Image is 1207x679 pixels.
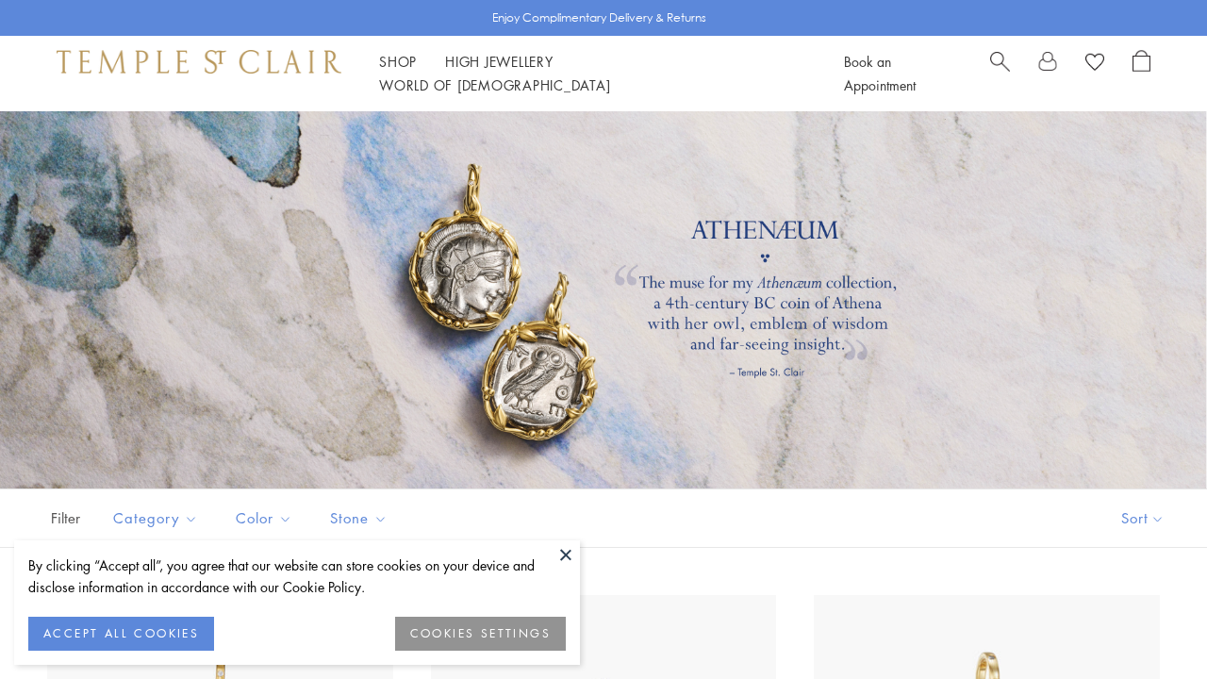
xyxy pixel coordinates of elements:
a: Book an Appointment [844,52,916,94]
a: Open Shopping Bag [1133,50,1150,97]
button: Category [99,497,212,539]
button: Color [222,497,306,539]
a: World of [DEMOGRAPHIC_DATA]World of [DEMOGRAPHIC_DATA] [379,75,610,94]
button: ACCEPT ALL COOKIES [28,617,214,651]
nav: Main navigation [379,50,802,97]
img: Temple St. Clair [57,50,341,73]
a: View Wishlist [1085,50,1104,78]
button: Show sort by [1079,489,1207,547]
p: Enjoy Complimentary Delivery & Returns [492,8,706,27]
a: High JewelleryHigh Jewellery [445,52,554,71]
a: Search [990,50,1010,97]
button: Stone [316,497,402,539]
span: Category [104,506,212,530]
button: COOKIES SETTINGS [395,617,566,651]
a: ShopShop [379,52,417,71]
span: Stone [321,506,402,530]
span: Color [226,506,306,530]
div: By clicking “Accept all”, you agree that our website can store cookies on your device and disclos... [28,555,566,598]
